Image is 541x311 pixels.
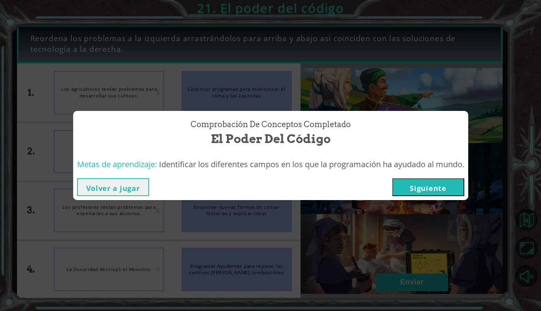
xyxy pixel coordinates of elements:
span: Identificar los diferentes campos en los que la programación ha ayudado al mundo. [159,159,464,170]
span: Metas de aprendizaje: [77,159,157,170]
span: El poder del código [211,130,331,147]
button: Siguiente [392,178,464,196]
button: Volver a jugar [77,178,149,196]
span: Comprobación de conceptos Completado [191,119,351,130]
